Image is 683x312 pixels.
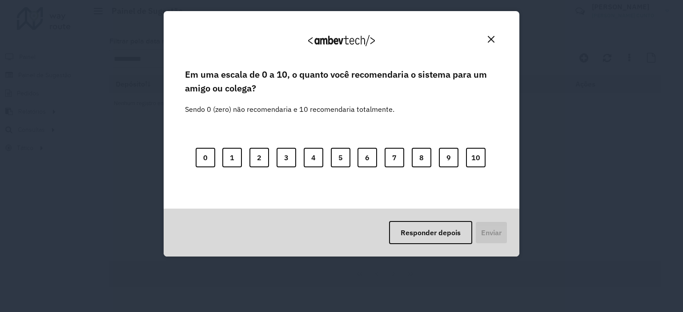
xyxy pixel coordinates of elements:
[304,148,323,167] button: 4
[484,32,498,46] button: Close
[222,148,242,167] button: 1
[249,148,269,167] button: 2
[196,148,215,167] button: 0
[331,148,350,167] button: 5
[277,148,296,167] button: 3
[389,221,472,244] button: Responder depois
[185,68,498,95] label: Em uma escala de 0 a 10, o quanto você recomendaria o sistema para um amigo ou colega?
[308,35,375,46] img: Logo Ambevtech
[439,148,458,167] button: 9
[488,36,494,43] img: Close
[466,148,486,167] button: 10
[412,148,431,167] button: 8
[185,93,394,115] label: Sendo 0 (zero) não recomendaria e 10 recomendaria totalmente.
[358,148,377,167] button: 6
[385,148,404,167] button: 7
